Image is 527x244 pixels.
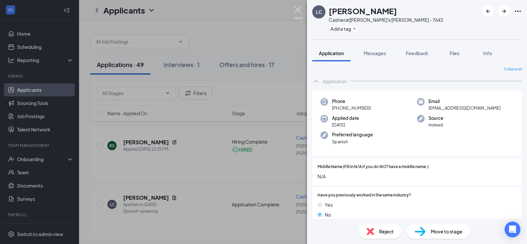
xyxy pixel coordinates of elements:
[514,7,522,15] svg: Ellipses
[429,98,501,105] span: Email
[323,78,347,85] div: Application
[450,50,459,56] span: Files
[316,9,322,15] div: LC
[429,105,501,111] span: [EMAIL_ADDRESS][DOMAIN_NAME]
[319,50,344,56] span: Application
[379,228,394,235] span: Reject
[504,67,522,72] span: Collapse all
[332,115,359,122] span: Applied date
[484,7,492,15] svg: ArrowLeftNew
[312,77,320,85] svg: ChevronUp
[318,173,516,180] span: N/A
[332,131,373,138] span: Preferred language
[500,7,508,15] svg: ArrowRight
[332,105,371,111] span: [PHONE_NUMBER]
[352,27,356,31] svg: Plus
[332,122,359,128] span: [DATE]
[325,201,333,208] span: Yes
[329,25,358,32] button: PlusAdd a tag
[325,211,331,218] span: No
[318,192,411,198] span: Have you previously worked in the same industry?
[406,50,428,56] span: Feedback
[429,122,443,128] span: Indeed
[329,5,397,17] h1: [PERSON_NAME]
[498,5,510,17] button: ArrowRight
[482,5,494,17] button: ArrowLeftNew
[429,115,443,122] span: Source
[332,138,373,145] span: Spanish
[483,50,492,56] span: Info
[364,50,386,56] span: Messages
[505,222,520,237] div: Open Intercom Messenger
[318,164,429,170] span: Middle Name (Fill in N/A if you do NOT have a middle name.)
[329,17,443,23] div: Cashier at [PERSON_NAME]'s [PERSON_NAME] - 7643
[332,98,371,105] span: Phone
[431,228,462,235] span: Move to stage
